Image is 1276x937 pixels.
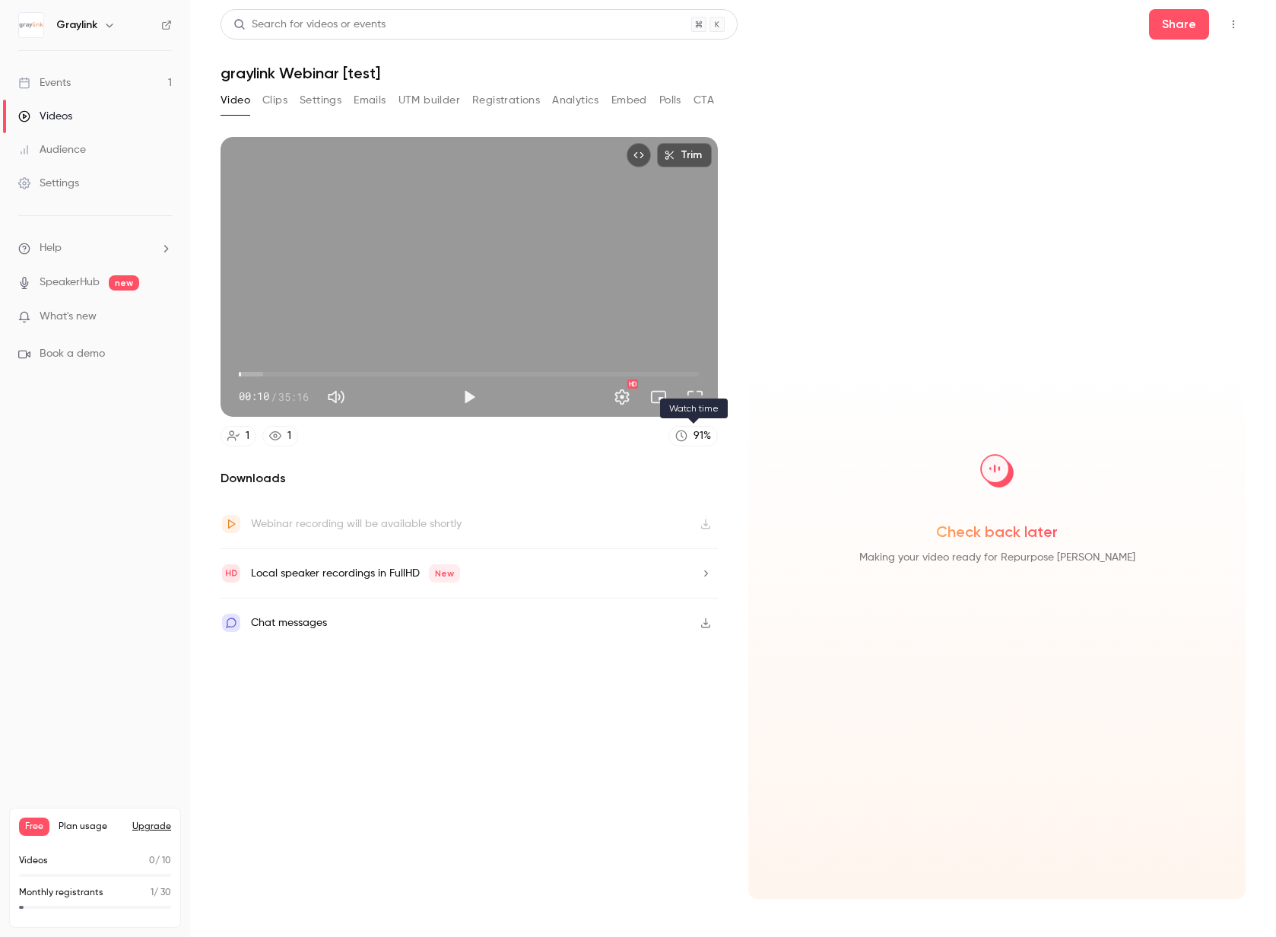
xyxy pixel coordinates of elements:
span: Book a demo [40,346,105,362]
button: Upgrade [132,821,171,833]
h1: graylink Webinar [test] [221,64,1246,82]
a: SpeakerHub [40,275,100,291]
span: What's new [40,309,97,325]
h2: Downloads [221,469,718,488]
span: Check back later [936,521,1058,542]
span: 35:16 [278,389,309,405]
button: Registrations [472,88,540,113]
span: Help [40,240,62,256]
span: new [109,275,139,291]
a: 1 [221,426,256,446]
button: Embed video [627,143,651,167]
button: Turn on miniplayer [643,382,674,412]
div: 1 [246,428,249,444]
a: 91% [668,426,718,446]
p: Monthly registrants [19,886,103,900]
img: Graylink [19,13,43,37]
span: Making your video ready for Repurpose [PERSON_NAME] [859,548,1135,567]
div: HD [627,380,638,389]
p: / 10 [149,854,171,868]
div: 91 % [694,428,711,444]
button: Full screen [680,382,710,412]
button: UTM builder [398,88,460,113]
button: Settings [300,88,341,113]
button: Mute [321,382,351,412]
button: Polls [659,88,681,113]
span: Free [19,818,49,836]
button: Top Bar Actions [1221,12,1246,37]
div: Local speaker recordings in FullHD [251,564,460,583]
div: Webinar recording will be available shortly [251,515,462,533]
div: Audience [18,142,86,157]
h6: Graylink [56,17,97,33]
button: Analytics [552,88,599,113]
button: Settings [607,382,637,412]
button: Share [1149,9,1209,40]
div: 1 [287,428,291,444]
button: CTA [694,88,714,113]
li: help-dropdown-opener [18,240,172,256]
p: / 30 [151,886,171,900]
span: 1 [151,888,154,897]
div: Settings [18,176,79,191]
div: 00:10 [239,389,309,405]
span: New [429,564,460,583]
div: Videos [18,109,72,124]
div: Chat messages [251,614,327,632]
span: 0 [149,856,155,866]
p: Videos [19,854,48,868]
button: Video [221,88,250,113]
span: 00:10 [239,389,269,405]
button: Embed [611,88,647,113]
button: Clips [262,88,287,113]
div: Search for videos or events [233,17,386,33]
button: Play [454,382,484,412]
button: Emails [354,88,386,113]
div: Events [18,75,71,91]
button: Trim [657,143,712,167]
span: Plan usage [59,821,123,833]
a: 1 [262,426,298,446]
span: / [271,389,277,405]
